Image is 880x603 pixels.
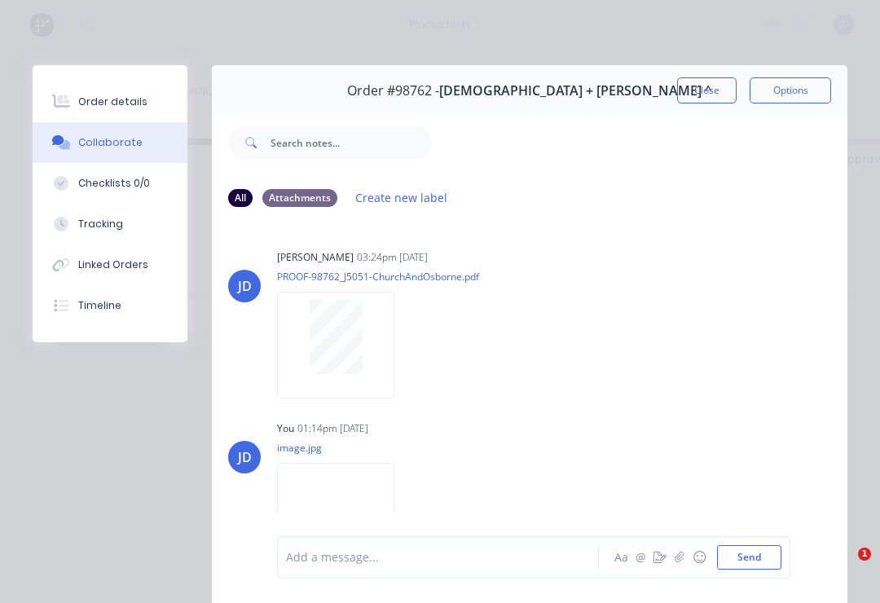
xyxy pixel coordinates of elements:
button: Aa [611,548,631,567]
div: Linked Orders [78,257,148,272]
button: Order details [33,81,187,122]
span: 1 [858,548,871,561]
div: Tracking [78,217,123,231]
div: Collaborate [78,135,143,150]
span: [DEMOGRAPHIC_DATA] + [PERSON_NAME] ^ [439,83,712,99]
button: Send [717,545,781,570]
p: image.jpg [277,441,411,455]
div: [PERSON_NAME] [277,250,354,265]
div: Checklists 0/0 [78,176,150,191]
button: Options [750,77,831,103]
div: You [277,421,294,436]
div: Attachments [262,189,337,207]
span: Order #98762 - [347,83,439,99]
div: JD [238,276,252,296]
button: Checklists 0/0 [33,163,187,204]
button: Create new label [347,187,456,209]
div: Timeline [78,298,121,313]
div: All [228,189,253,207]
button: ☺ [689,548,709,567]
button: Linked Orders [33,244,187,285]
div: 01:14pm [DATE] [297,421,368,436]
p: PROOF-98762_J5051-ChurchAndOsborne.pdf [277,270,479,284]
div: 03:24pm [DATE] [357,250,428,265]
button: Timeline [33,285,187,326]
button: @ [631,548,650,567]
button: Tracking [33,204,187,244]
button: Close [677,77,737,103]
iframe: Intercom live chat [825,548,864,587]
div: JD [238,447,252,467]
button: Collaborate [33,122,187,163]
div: Order details [78,95,147,109]
input: Search notes... [271,126,432,159]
